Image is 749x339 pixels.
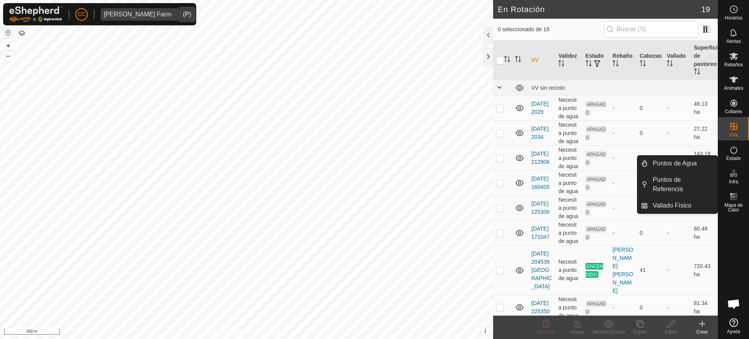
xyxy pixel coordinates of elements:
[586,61,592,67] p-sorticon: Activar para ordenar
[555,121,582,146] td: Necesita punto de agua
[531,151,550,165] a: [DATE] 212906
[582,41,609,80] th: Estado
[531,126,548,140] a: [DATE] 2034
[531,225,550,240] a: [DATE] 171047
[637,156,717,171] li: Puntos de Agua
[531,201,550,215] a: [DATE] 125306
[586,226,606,241] span: APAGADO
[481,327,490,335] button: i
[593,328,624,335] div: Mostrar/Ocultar
[691,295,718,320] td: 81.34 ha
[174,8,190,21] div: dropdown trigger
[206,329,251,336] a: Política de Privacidad
[637,295,664,320] td: 0
[586,101,606,116] span: APAGADO
[637,198,717,213] li: Vallado Físico
[691,146,718,170] td: 143.18 ha
[531,176,550,190] a: [DATE] 160405
[555,220,582,245] td: Necesita punto de agua
[655,328,687,335] div: Editar
[724,86,743,91] span: Animales
[691,96,718,121] td: 46.13 ha
[555,195,582,220] td: Necesita punto de agua
[727,329,740,334] span: Ayuda
[612,246,633,295] div: [PERSON_NAME] [PERSON_NAME]
[4,51,13,60] button: –
[586,126,606,141] span: APAGADO
[101,8,174,21] span: Alarcia Monja Farm
[612,154,633,162] div: -
[653,159,697,168] span: Puntos de Agua
[586,176,606,191] span: APAGADO
[691,220,718,245] td: 80.48 ha
[637,220,664,245] td: 0
[555,41,582,80] th: Validez
[691,41,718,80] th: Superficie de pastoreo
[78,10,85,18] span: CC
[687,328,718,335] div: Crear
[729,179,738,184] span: Infra
[612,179,633,187] div: -
[726,156,741,161] span: Estado
[624,328,655,335] div: Copiar
[538,329,554,335] span: Eliminar
[612,304,633,312] div: -
[637,245,664,295] td: 41
[653,201,691,210] span: Vallado Físico
[104,11,171,18] div: [PERSON_NAME] Farm
[555,295,582,320] td: Necesita punto de agua
[604,21,698,37] input: Buscar (S)
[515,57,521,63] p-sorticon: Activar para ordenar
[609,41,636,80] th: Rebaño
[637,172,717,197] li: Puntos de Referencia
[612,204,633,212] div: -
[531,85,715,91] div: VV sin recinto
[729,133,738,137] span: VVs
[555,146,582,170] td: Necesita punto de agua
[531,300,550,314] a: [DATE] 225350
[648,198,717,213] a: Vallado Físico
[637,170,664,195] td: 0
[261,329,287,336] a: Contáctenos
[722,292,745,316] div: Chat abierto
[562,328,593,335] div: Apagar
[555,170,582,195] td: Necesita punto de agua
[555,245,582,295] td: Necesita punto de agua
[612,129,633,137] div: -
[612,61,619,67] p-sorticon: Activar para ordenar
[664,245,690,295] td: -
[664,41,690,80] th: Vallado
[701,4,710,15] span: 19
[648,172,717,197] a: Puntos de Referencia
[664,121,690,146] td: -
[498,25,604,34] span: 0 seleccionado de 19
[664,295,690,320] td: -
[4,28,13,37] button: Restablecer Mapa
[558,61,564,67] p-sorticon: Activar para ordenar
[637,195,664,220] td: 0
[531,250,552,289] a: [DATE] 204539 [GEOGRAPHIC_DATA]
[694,69,700,76] p-sorticon: Activar para ordenar
[725,16,742,20] span: Horarios
[485,328,486,334] span: i
[648,156,717,171] a: Puntos de Agua
[555,96,582,121] td: Necesita punto de agua
[637,41,664,80] th: Cabezas
[586,300,606,315] span: APAGADO
[586,263,603,278] span: ENCENDIDO
[9,6,62,22] img: Logo Gallagher
[640,61,646,67] p-sorticon: Activar para ordenar
[528,41,555,80] th: VV
[612,104,633,112] div: -
[4,41,13,50] button: +
[531,101,548,115] a: [DATE] 2029
[17,28,27,38] button: Capas del Mapa
[498,5,701,14] h2: En Rotación
[664,96,690,121] td: -
[664,220,690,245] td: -
[637,96,664,121] td: 0
[667,61,673,67] p-sorticon: Activar para ordenar
[720,203,747,212] span: Mapa de Calor
[724,62,743,67] span: Rebaños
[691,245,718,295] td: 720.43 ha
